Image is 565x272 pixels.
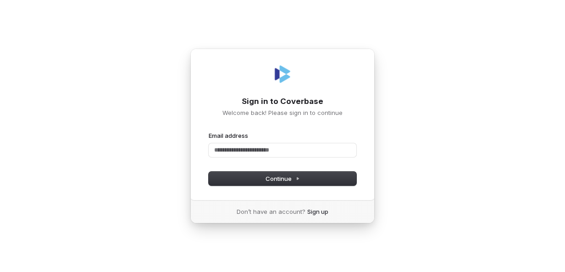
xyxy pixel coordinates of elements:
button: Continue [209,172,356,185]
label: Email address [209,131,248,140]
span: Don’t have an account? [237,207,305,216]
h1: Sign in to Coverbase [209,96,356,107]
a: Sign up [307,207,328,216]
img: Coverbase [271,63,294,85]
span: Continue [266,174,300,183]
p: Welcome back! Please sign in to continue [209,109,356,117]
